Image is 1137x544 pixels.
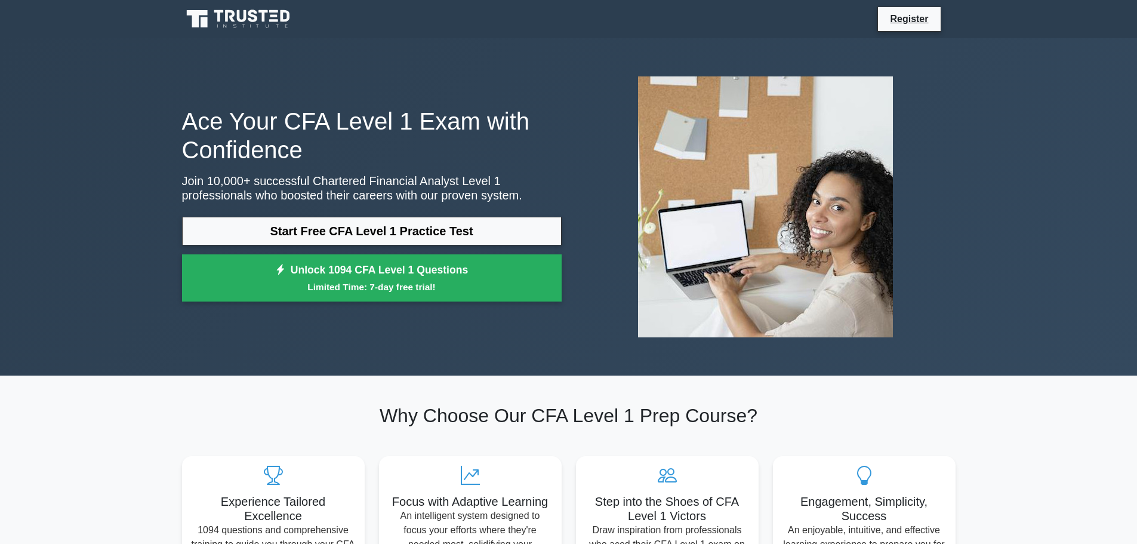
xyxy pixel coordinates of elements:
[182,254,562,302] a: Unlock 1094 CFA Level 1 QuestionsLimited Time: 7-day free trial!
[389,494,552,509] h5: Focus with Adaptive Learning
[182,404,956,427] h2: Why Choose Our CFA Level 1 Prep Course?
[192,494,355,523] h5: Experience Tailored Excellence
[182,107,562,164] h1: Ace Your CFA Level 1 Exam with Confidence
[883,11,935,26] a: Register
[782,494,946,523] h5: Engagement, Simplicity, Success
[182,217,562,245] a: Start Free CFA Level 1 Practice Test
[182,174,562,202] p: Join 10,000+ successful Chartered Financial Analyst Level 1 professionals who boosted their caree...
[197,280,547,294] small: Limited Time: 7-day free trial!
[586,494,749,523] h5: Step into the Shoes of CFA Level 1 Victors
